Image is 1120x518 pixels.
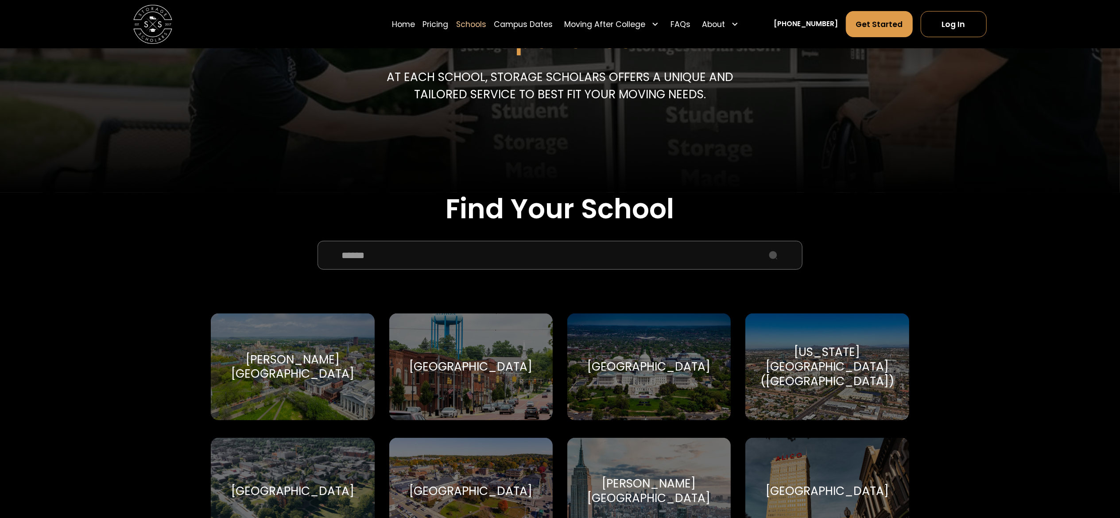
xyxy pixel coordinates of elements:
a: Home [392,11,415,38]
a: Log In [921,11,987,37]
div: [PERSON_NAME][GEOGRAPHIC_DATA] [223,352,363,382]
a: FAQs [670,11,690,38]
a: home [133,5,172,44]
a: Go to selected school [745,313,909,420]
div: About [698,11,743,38]
a: Go to selected school [567,313,731,420]
div: [GEOGRAPHIC_DATA] [409,484,532,499]
a: Schools [456,11,486,38]
div: [PERSON_NAME][GEOGRAPHIC_DATA] [579,476,719,506]
div: [GEOGRAPHIC_DATA] [766,484,889,499]
a: Go to selected school [389,313,553,420]
a: Campus Dates [494,11,553,38]
a: Pricing [422,11,448,38]
div: [GEOGRAPHIC_DATA] [231,484,354,499]
a: Get Started [846,11,913,37]
div: [GEOGRAPHIC_DATA] [588,360,711,374]
div: Moving After College [565,19,646,30]
div: About [702,19,725,30]
img: Storage Scholars main logo [133,5,172,44]
p: At each school, storage scholars offers a unique and tailored service to best fit your Moving needs. [383,68,737,103]
h2: Find Your School [211,193,909,225]
a: [PHONE_NUMBER] [774,19,838,29]
div: [US_STATE][GEOGRAPHIC_DATA] ([GEOGRAPHIC_DATA]) [757,345,897,388]
div: Moving After College [561,11,663,38]
div: [GEOGRAPHIC_DATA] [409,360,532,374]
a: Go to selected school [211,313,374,420]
